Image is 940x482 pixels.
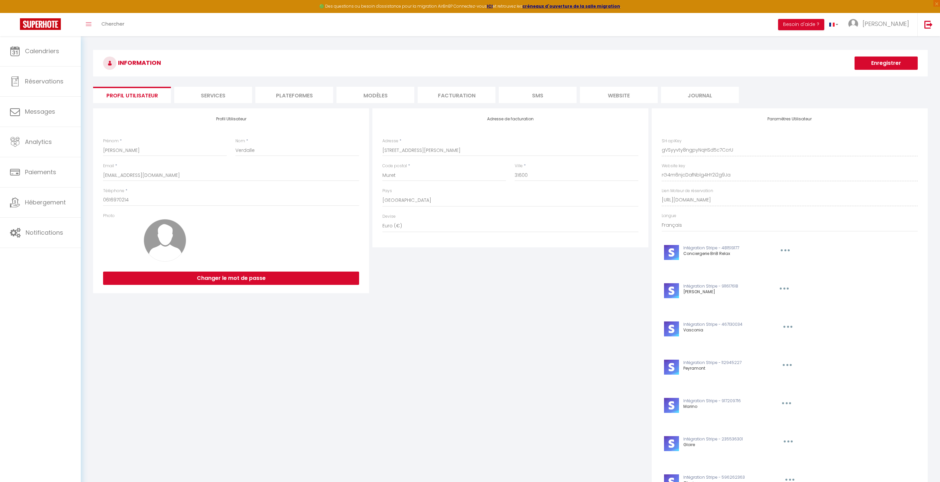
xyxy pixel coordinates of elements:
[25,198,66,206] span: Hébergement
[580,87,658,103] li: website
[664,398,679,413] img: stripe-logo.jpeg
[683,436,768,442] p: Intégration Stripe - 235536301
[96,13,129,36] a: Chercher
[924,20,933,29] img: logout
[93,50,928,76] h3: INFORMATION
[382,163,407,169] label: Code postal
[382,188,392,194] label: Pays
[103,138,119,144] label: Prénom
[101,20,124,27] span: Chercher
[418,87,495,103] li: Facturation
[103,188,124,194] label: Téléphone
[103,213,115,219] label: Photo
[683,321,768,328] p: Intégration Stripe - 467130034
[683,404,697,409] span: Marino
[683,251,730,256] span: Conciergerie BnB Relax
[662,117,918,121] h4: Paramètres Utilisateur
[664,321,679,336] img: stripe-logo.jpeg
[683,289,715,295] span: [PERSON_NAME]
[778,19,824,30] button: Besoin d'aide ?
[382,117,638,121] h4: Adresse de facturation
[664,436,679,451] img: stripe-logo.jpeg
[25,138,52,146] span: Analytics
[235,138,245,144] label: Nom
[683,327,703,333] span: Vasconia
[662,213,676,219] label: Langue
[255,87,333,103] li: Plateformes
[103,272,359,285] button: Changer le mot de passe
[515,163,523,169] label: Ville
[683,474,770,481] p: Intégration Stripe - 596262363
[382,213,396,220] label: Devise
[144,219,186,262] img: avatar.png
[683,365,705,371] span: Peyramont
[683,360,767,366] p: Intégration Stripe - 112945227
[662,138,682,144] label: SH apiKey
[103,117,359,121] h4: Profil Utilisateur
[522,3,620,9] a: créneaux d'ouverture de la salle migration
[662,163,685,169] label: Website key
[25,168,56,176] span: Paiements
[487,3,493,9] a: ICI
[855,57,918,70] button: Enregistrer
[848,19,858,29] img: ...
[336,87,414,103] li: MODÈLES
[103,163,114,169] label: Email
[661,87,739,103] li: Journal
[662,188,713,194] label: Lien Moteur de réservation
[174,87,252,103] li: Services
[25,47,59,55] span: Calendriers
[683,283,764,290] p: Intégration Stripe - 911617618
[93,87,171,103] li: Profil Utilisateur
[25,107,55,116] span: Messages
[664,283,679,298] img: stripe-logo.jpeg
[25,77,64,85] span: Réservations
[382,138,398,144] label: Adresse
[26,228,63,237] span: Notifications
[683,442,695,447] span: Gloire
[863,20,909,28] span: [PERSON_NAME]
[664,360,679,375] img: stripe-logo.jpeg
[20,18,61,30] img: Super Booking
[843,13,917,36] a: ... [PERSON_NAME]
[683,245,765,251] p: Intégration Stripe - 481519177
[683,398,767,404] p: Intégration Stripe - 917209716
[664,245,679,260] img: stripe-logo.jpeg
[499,87,577,103] li: SMS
